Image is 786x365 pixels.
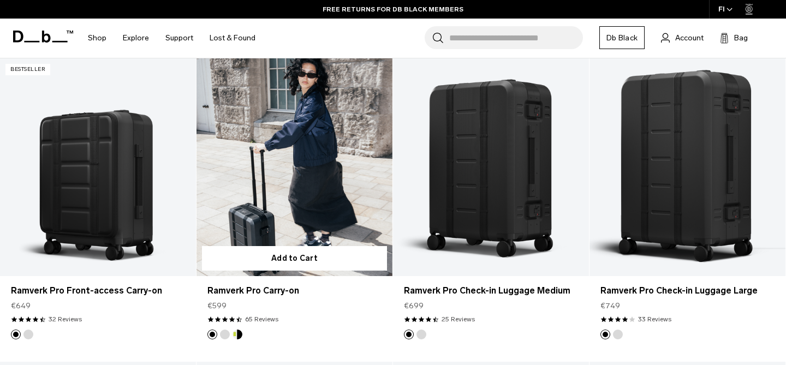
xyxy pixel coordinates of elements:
[600,330,610,339] button: Black Out
[661,31,704,44] a: Account
[734,32,748,44] span: Bag
[196,58,392,276] a: Ramverk Pro Carry-on
[323,4,463,14] a: FREE RETURNS FOR DB BLACK MEMBERS
[675,32,704,44] span: Account
[600,284,775,297] a: Ramverk Pro Check-in Luggage Large
[613,330,623,339] button: Silver
[11,300,31,312] span: €649
[245,314,278,324] a: 65 reviews
[404,330,414,339] button: Black Out
[404,300,424,312] span: €699
[442,314,475,324] a: 25 reviews
[720,31,748,44] button: Bag
[589,58,785,276] a: Ramverk Pro Check-in Luggage Large
[600,300,620,312] span: €749
[88,19,106,57] a: Shop
[393,58,589,276] a: Ramverk Pro Check-in Luggage Medium
[23,330,33,339] button: Silver
[599,26,645,49] a: Db Black
[220,330,230,339] button: Silver
[638,314,671,324] a: 33 reviews
[404,284,578,297] a: Ramverk Pro Check-in Luggage Medium
[11,284,185,297] a: Ramverk Pro Front-access Carry-on
[5,64,50,75] p: Bestseller
[202,246,387,271] button: Add to Cart
[210,19,255,57] a: Lost & Found
[233,330,242,339] button: Db x New Amsterdam Surf Association
[165,19,193,57] a: Support
[80,19,264,57] nav: Main Navigation
[207,300,227,312] span: €599
[11,330,21,339] button: Black Out
[207,330,217,339] button: Black Out
[207,284,382,297] a: Ramverk Pro Carry-on
[416,330,426,339] button: Silver
[49,314,82,324] a: 32 reviews
[123,19,149,57] a: Explore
